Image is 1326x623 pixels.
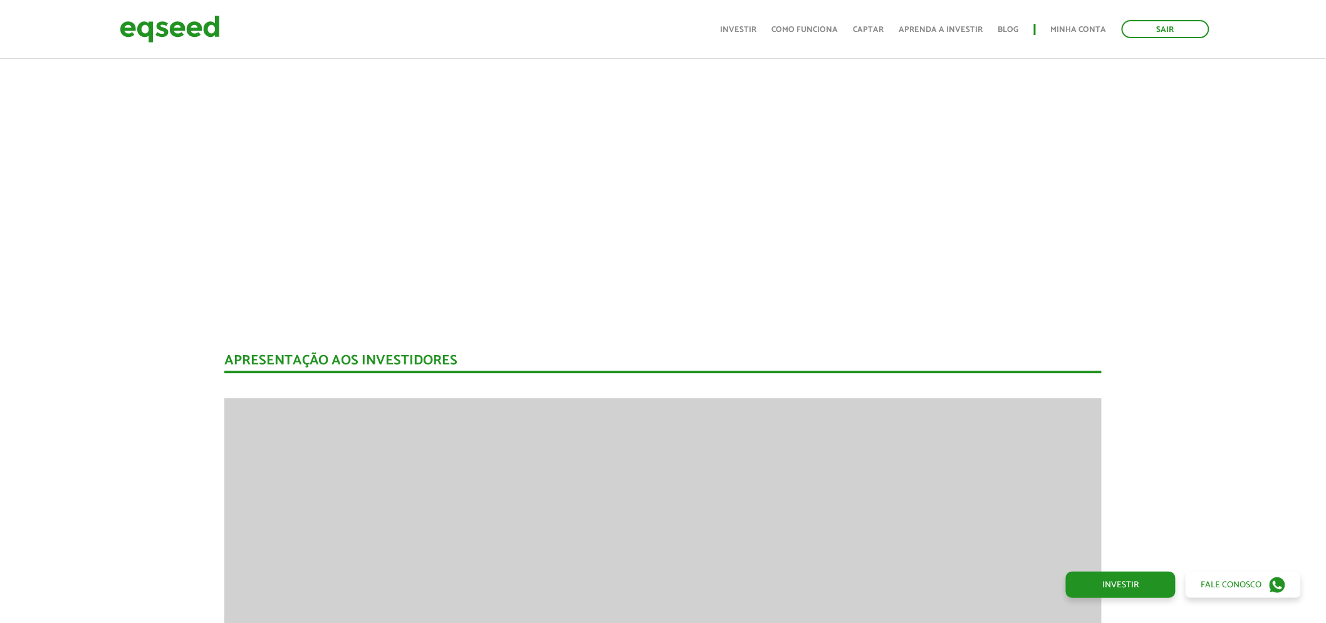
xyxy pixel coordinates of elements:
img: EqSeed [120,13,220,46]
a: Minha conta [1051,26,1107,34]
a: Sair [1122,20,1209,38]
a: Investir [1066,572,1176,598]
a: Investir [721,26,757,34]
a: Aprenda a investir [899,26,983,34]
a: Blog [998,26,1019,34]
a: Fale conosco [1186,572,1301,598]
div: Apresentação aos investidores [224,354,1102,373]
a: Como funciona [772,26,838,34]
a: Captar [854,26,884,34]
